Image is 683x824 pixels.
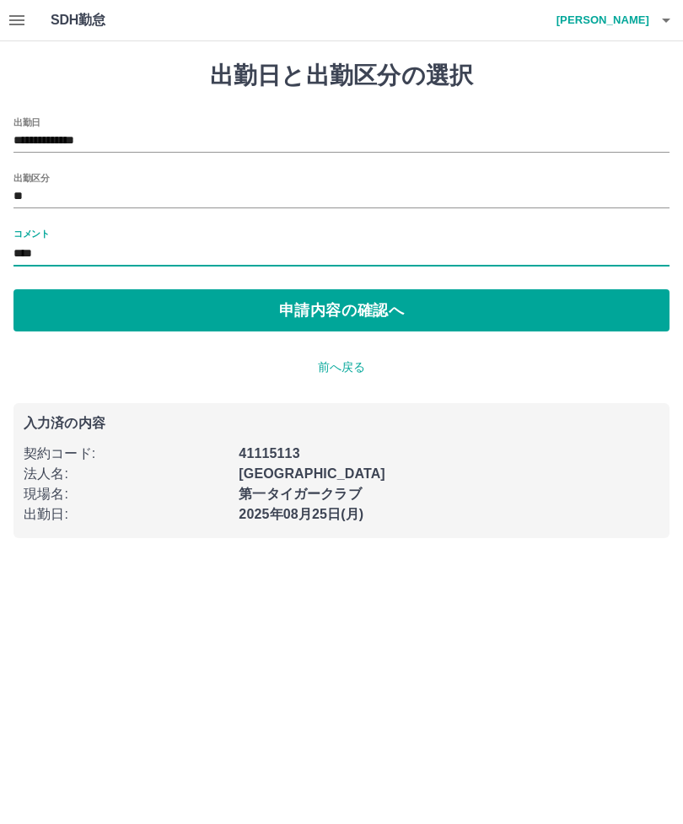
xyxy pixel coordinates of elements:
label: 出勤区分 [13,171,49,184]
button: 申請内容の確認へ [13,289,670,331]
b: 41115113 [239,446,299,460]
b: 2025年08月25日(月) [239,507,363,521]
p: 前へ戻る [13,358,670,376]
h1: 出勤日と出勤区分の選択 [13,62,670,90]
p: 現場名 : [24,484,229,504]
p: 法人名 : [24,464,229,484]
b: 第一タイガークラブ [239,487,361,501]
p: 出勤日 : [24,504,229,525]
label: コメント [13,227,49,240]
p: 契約コード : [24,444,229,464]
b: [GEOGRAPHIC_DATA] [239,466,385,481]
p: 入力済の内容 [24,417,659,430]
label: 出勤日 [13,116,40,128]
